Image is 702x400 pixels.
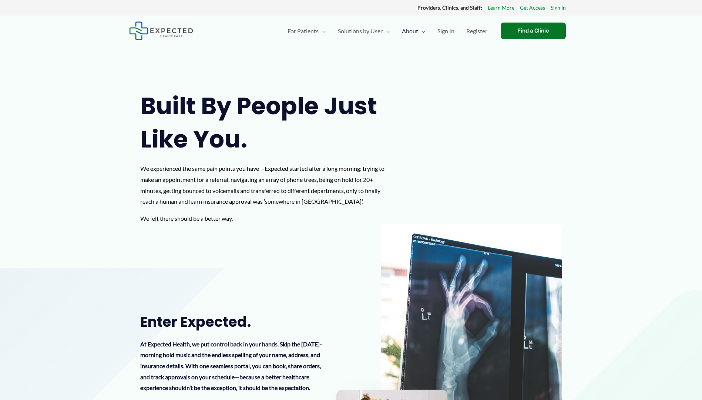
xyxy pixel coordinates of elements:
[140,213,393,224] p: We felt there should be a better way.
[140,89,393,156] h1: Built by people just like you.
[129,21,193,40] img: Expected Healthcare Logo - side, dark font, small
[338,18,383,44] span: Solutions by User
[140,339,328,394] p: At Expected Health, we put control back in your hands. Skip the [DATE]-morning hold music and the...
[488,3,514,13] a: Learn More
[418,18,426,44] span: Menu Toggle
[431,18,460,44] a: Sign In
[140,313,328,331] h2: Enter Expected.
[520,3,545,13] a: Get Access
[319,18,326,44] span: Menu Toggle
[383,18,390,44] span: Menu Toggle
[332,18,396,44] a: Solutions by UserMenu Toggle
[282,18,332,44] a: For PatientsMenu Toggle
[417,4,482,11] strong: Providers, Clinics, and Staff:
[460,18,493,44] a: Register
[402,18,418,44] span: About
[551,3,566,13] a: Sign In
[501,23,566,39] a: Find a Clinic
[140,163,393,207] p: We experienced the same pain points you have –
[396,18,431,44] a: AboutMenu Toggle
[288,18,319,44] span: For Patients
[437,18,454,44] span: Sign In
[282,18,493,44] nav: Primary Site Navigation
[466,18,487,44] span: Register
